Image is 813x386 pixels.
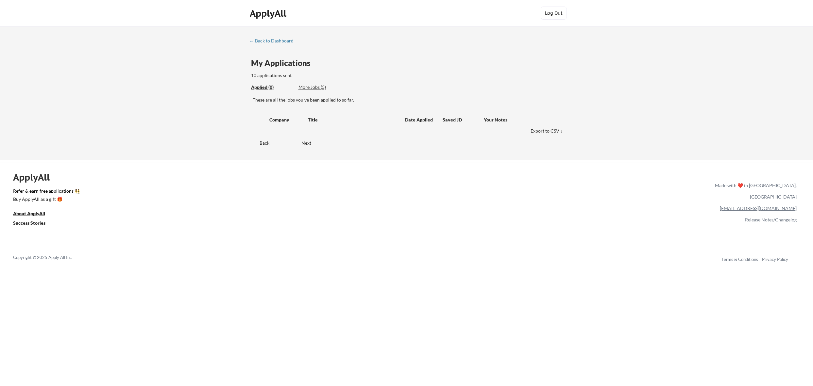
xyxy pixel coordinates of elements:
[13,189,578,196] a: Refer & earn free applications 👯‍♀️
[253,97,564,103] div: These are all the jobs you've been applied to so far.
[298,84,347,91] div: These are job applications we think you'd be a good fit for, but couldn't apply you to automatica...
[251,84,294,90] div: Applied (0)
[745,217,797,222] a: Release Notes/Changelog
[712,180,797,202] div: Made with ❤️ in [GEOGRAPHIC_DATA], [GEOGRAPHIC_DATA]
[13,210,54,218] a: About ApplyAll
[531,128,564,134] div: Export to CSV ↓
[13,196,78,204] a: Buy ApplyAll as a gift 🎁
[13,211,45,216] u: About ApplyAll
[484,117,558,123] div: Your Notes
[13,254,88,261] div: Copyright © 2025 Apply All Inc
[443,114,484,125] div: Saved JD
[308,117,399,123] div: Title
[762,257,788,262] a: Privacy Policy
[249,39,298,43] div: ← Back to Dashboard
[13,219,54,228] a: Success Stories
[249,140,269,146] div: Back
[250,8,288,19] div: ApplyAll
[269,117,302,123] div: Company
[720,205,797,211] a: [EMAIL_ADDRESS][DOMAIN_NAME]
[13,197,78,201] div: Buy ApplyAll as a gift 🎁
[251,84,294,91] div: These are all the jobs you've been applied to so far.
[298,84,347,90] div: More Jobs (5)
[251,72,378,79] div: 10 applications sent
[13,172,57,183] div: ApplyAll
[541,7,567,20] button: Log Out
[251,59,316,67] div: My Applications
[721,257,758,262] a: Terms & Conditions
[405,117,434,123] div: Date Applied
[249,38,298,45] a: ← Back to Dashboard
[13,220,45,226] u: Success Stories
[301,140,319,146] div: Next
